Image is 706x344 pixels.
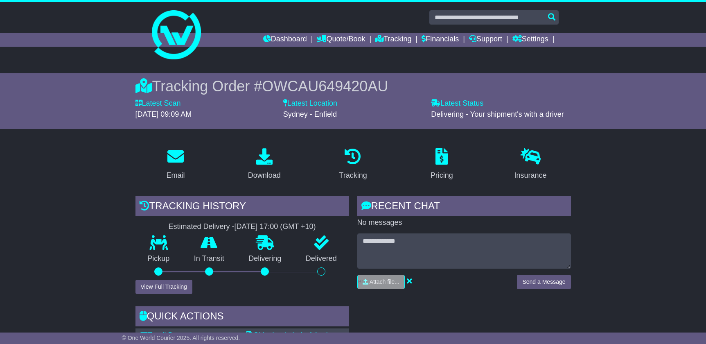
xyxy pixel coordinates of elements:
[166,170,185,181] div: Email
[248,170,281,181] div: Download
[161,145,190,184] a: Email
[431,110,564,118] span: Delivering - Your shipment's with a driver
[135,280,192,294] button: View Full Tracking
[235,222,316,231] div: [DATE] 17:00 (GMT +10)
[237,254,294,263] p: Delivering
[135,306,349,328] div: Quick Actions
[357,196,571,218] div: RECENT CHAT
[182,254,237,263] p: In Transit
[514,170,547,181] div: Insurance
[243,145,286,184] a: Download
[283,99,337,108] label: Latest Location
[263,33,307,47] a: Dashboard
[246,331,341,339] a: Shipping Label - A4 printer
[122,335,240,341] span: © One World Courier 2025. All rights reserved.
[375,33,411,47] a: Tracking
[135,222,349,231] div: Estimated Delivery -
[140,331,205,339] a: Email Documents
[425,145,458,184] a: Pricing
[283,110,337,118] span: Sydney - Enfield
[512,33,548,47] a: Settings
[334,145,372,184] a: Tracking
[357,218,571,227] p: No messages
[422,33,459,47] a: Financials
[135,99,181,108] label: Latest Scan
[293,254,349,263] p: Delivered
[135,77,571,95] div: Tracking Order #
[135,254,182,263] p: Pickup
[469,33,502,47] a: Support
[317,33,365,47] a: Quote/Book
[509,145,552,184] a: Insurance
[135,110,192,118] span: [DATE] 09:09 AM
[431,99,483,108] label: Latest Status
[431,170,453,181] div: Pricing
[135,196,349,218] div: Tracking history
[339,170,367,181] div: Tracking
[517,275,571,289] button: Send a Message
[262,78,388,95] span: OWCAU649420AU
